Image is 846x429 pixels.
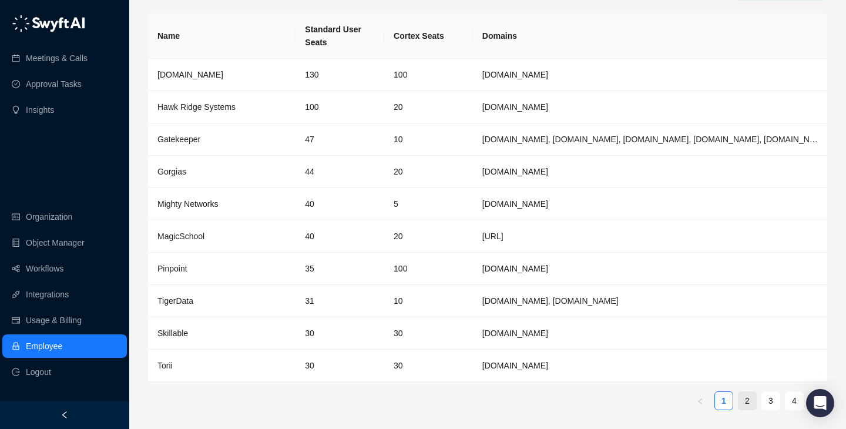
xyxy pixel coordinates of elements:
td: 47 [296,123,384,156]
span: left [61,411,69,419]
li: Previous Page [691,391,710,410]
span: Gorgias [157,167,186,176]
td: 5 [384,188,473,220]
span: Skillable [157,329,188,338]
span: left [697,398,704,405]
td: 20 [384,220,473,253]
td: 30 [296,350,384,382]
td: 100 [296,91,384,123]
a: 2 [738,392,756,410]
span: [DOMAIN_NAME] [157,70,223,79]
td: 100 [384,253,473,285]
span: logout [12,368,20,376]
th: Standard User Seats [296,14,384,59]
td: skillable.com [473,317,827,350]
td: 40 [296,220,384,253]
a: Insights [26,98,54,122]
li: 4 [785,391,804,410]
a: 3 [762,392,780,410]
th: Name [148,14,296,59]
td: toriihq.com [473,350,827,382]
li: 3 [761,391,780,410]
span: Mighty Networks [157,199,218,209]
td: synthesia.io [473,59,827,91]
img: logo-05li4sbe.png [12,15,85,32]
a: Workflows [26,257,63,280]
span: MagicSchool [157,232,204,241]
a: Organization [26,205,72,229]
a: 4 [785,392,803,410]
td: 35 [296,253,384,285]
span: Torii [157,361,173,370]
a: Usage & Billing [26,309,82,332]
a: Employee [26,334,62,358]
td: 20 [384,91,473,123]
a: Meetings & Calls [26,46,88,70]
td: 30 [296,317,384,350]
button: left [691,391,710,410]
td: mightynetworks.com [473,188,827,220]
td: 130 [296,59,384,91]
td: 40 [296,188,384,220]
li: 2 [738,391,757,410]
td: 100 [384,59,473,91]
td: 20 [384,156,473,188]
li: 1 [714,391,733,410]
th: Domains [473,14,827,59]
span: Logout [26,360,51,384]
span: TigerData [157,296,193,306]
td: pinpointhq.com [473,253,827,285]
td: gatekeeperhq.com, gatekeeperhq.io, gatekeeper.io, gatekeepervclm.com, gatekeeperhq.co, trygatekee... [473,123,827,156]
div: Open Intercom Messenger [806,389,834,417]
a: 1 [715,392,733,410]
a: Integrations [26,283,69,306]
td: 30 [384,317,473,350]
td: hawkridgesys.com [473,91,827,123]
td: gorgias.com [473,156,827,188]
a: Approval Tasks [26,72,82,96]
td: 31 [296,285,384,317]
td: 10 [384,123,473,156]
td: 30 [384,350,473,382]
td: 44 [296,156,384,188]
td: magicschool.ai [473,220,827,253]
th: Cortex Seats [384,14,473,59]
td: 10 [384,285,473,317]
span: Gatekeeper [157,135,200,144]
td: timescale.com, tigerdata.com [473,285,827,317]
span: Pinpoint [157,264,187,273]
span: Hawk Ridge Systems [157,102,236,112]
a: Object Manager [26,231,85,254]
